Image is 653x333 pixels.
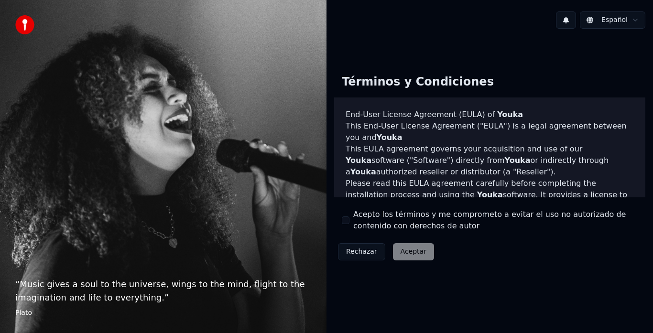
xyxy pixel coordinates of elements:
[377,133,403,142] span: Youka
[346,156,371,165] span: Youka
[15,15,34,34] img: youka
[346,143,634,178] p: This EULA agreement governs your acquisition and use of our software ("Software") directly from o...
[334,67,501,97] div: Términos y Condiciones
[350,167,376,176] span: Youka
[338,243,385,260] button: Rechazar
[353,209,638,232] label: Acepto los términos y me comprometo a evitar el uso no autorizado de contenido con derechos de autor
[15,278,311,304] p: “ Music gives a soul to the universe, wings to the mind, flight to the imagination and life to ev...
[346,109,634,120] h3: End-User License Agreement (EULA) of
[497,110,523,119] span: Youka
[346,178,634,224] p: Please read this EULA agreement carefully before completing the installation process and using th...
[346,120,634,143] p: This End-User License Agreement ("EULA") is a legal agreement between you and
[505,156,531,165] span: Youka
[477,190,503,199] span: Youka
[15,308,311,318] footer: Plato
